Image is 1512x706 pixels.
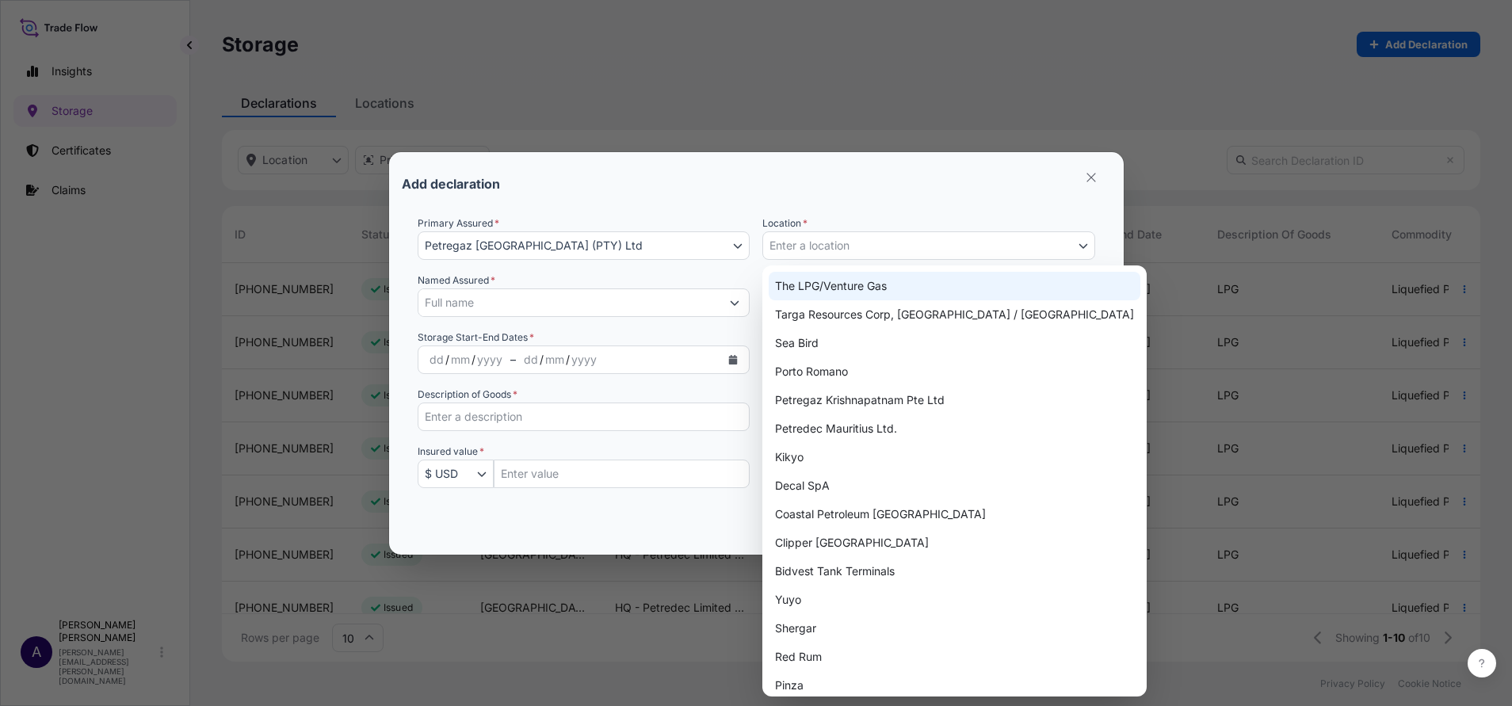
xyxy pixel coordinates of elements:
[428,350,445,369] div: Storage Date Range
[544,350,566,369] div: Storage Date Range
[418,403,750,431] input: Enter a description
[769,414,1140,443] div: Petredec Mauritius Ltd.
[769,614,1140,643] div: Shergar
[445,350,449,369] div: /
[570,350,598,369] div: Storage Date Range
[449,350,472,369] div: Storage Date Range
[418,444,484,460] span: Insured value
[540,350,544,369] div: /
[762,231,1095,260] button: Select Location
[418,330,534,345] span: Storage Start-End Dates
[769,671,1140,700] div: Pinza
[418,288,721,317] input: Full name
[769,557,1140,586] div: Bidvest Tank Terminals
[510,352,516,368] span: –
[769,300,1140,329] div: Targa Resources Corp, [GEOGRAPHIC_DATA] / [GEOGRAPHIC_DATA]
[762,216,808,231] span: Location
[769,643,1140,671] div: Red Rum
[769,471,1140,500] div: Decal SpA
[720,347,746,372] button: Storage Date Range
[769,586,1140,614] div: Yuyo
[566,350,570,369] div: /
[418,387,517,403] label: Description of Goods
[769,500,1140,529] div: Coastal Petroleum [GEOGRAPHIC_DATA]
[418,273,495,288] label: Named Assured
[425,238,643,254] span: Petregaz [GEOGRAPHIC_DATA] (PTY) Ltd
[402,177,500,190] p: Add declaration
[472,350,475,369] div: /
[769,443,1140,471] div: Kikyo
[425,466,458,482] span: $ USD
[769,357,1140,386] div: Porto Romano
[720,288,749,317] button: Show suggestions
[769,238,850,254] span: Enter a location
[769,272,1140,300] div: The LPG/Venture Gas
[769,329,1140,357] div: Sea Bird
[762,265,1147,696] div: Select Location
[475,350,504,369] div: Storage Date Range
[522,350,540,369] div: Storage Date Range
[769,529,1140,557] div: Clipper [GEOGRAPHIC_DATA]
[418,345,750,374] div: Storage Date Range
[418,216,499,231] span: Primary Assured
[769,386,1140,414] div: Petregaz Krishnapatnam Pte Ltd
[494,460,750,488] input: Insured Value Amount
